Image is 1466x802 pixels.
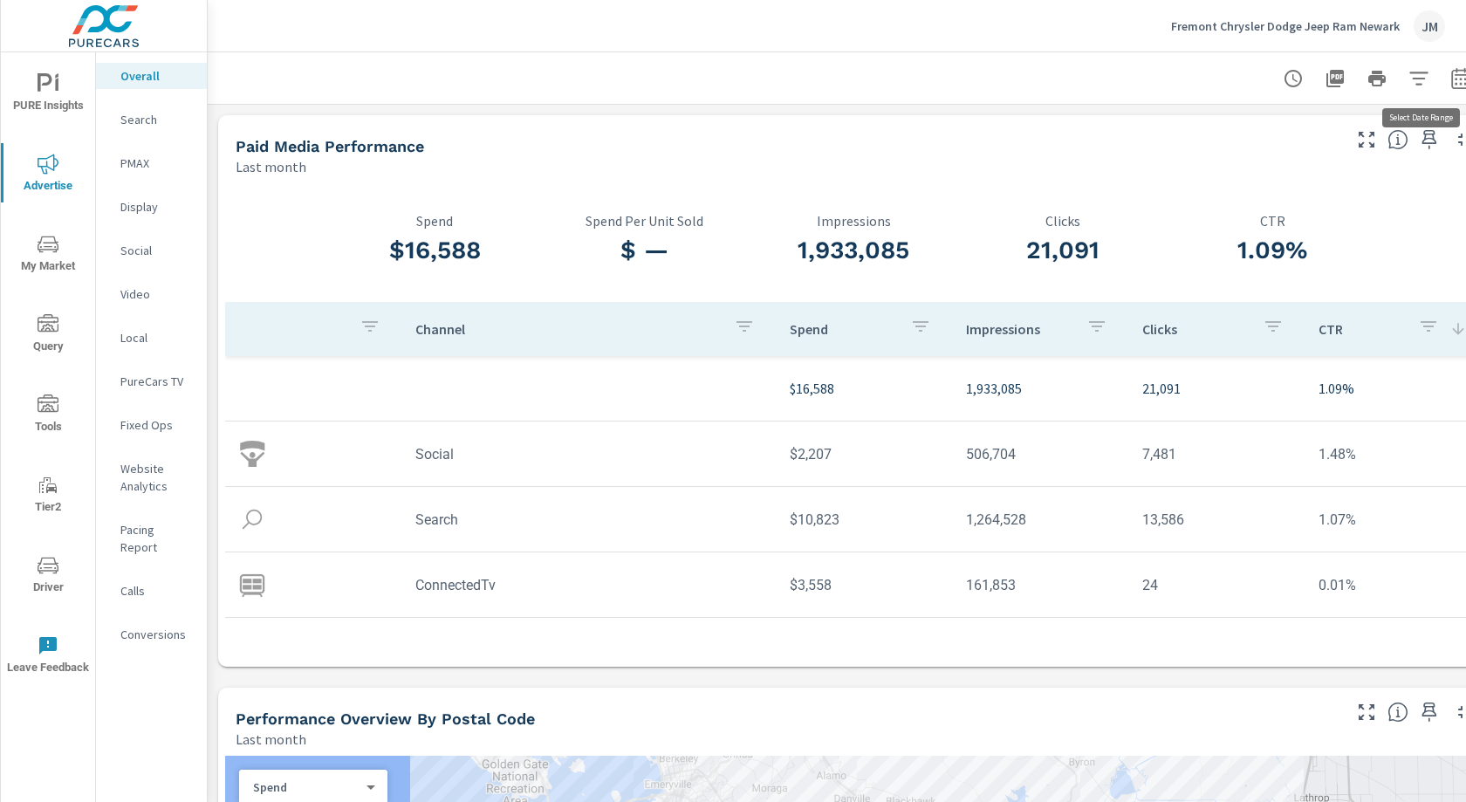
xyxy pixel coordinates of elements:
p: $16,588 [790,378,938,399]
span: My Market [6,234,90,277]
p: Spend Per Unit Sold [539,213,749,229]
td: $2,207 [776,432,952,476]
span: Driver [6,555,90,598]
p: Spend [330,213,539,229]
button: Apply Filters [1401,61,1436,96]
p: Pacing Report [120,521,193,556]
div: Video [96,281,207,307]
span: PURE Insights [6,73,90,116]
img: icon-connectedtv.svg [239,572,265,598]
p: PureCars TV [120,373,193,390]
span: Understand performance metrics over the selected time range. [1387,129,1408,150]
div: Local [96,325,207,351]
span: Leave Feedback [6,635,90,678]
h5: Performance Overview By Postal Code [236,709,535,728]
h5: Paid Media Performance [236,137,424,155]
td: 24 [1128,563,1305,607]
div: Pacing Report [96,517,207,560]
span: Tools [6,394,90,437]
td: $10,823 [776,497,952,542]
td: 161,853 [952,563,1128,607]
td: 7,481 [1128,432,1305,476]
span: Save this to your personalized report [1415,698,1443,726]
p: Overall [120,67,193,85]
div: PureCars TV [96,368,207,394]
td: ConnectedTv [401,563,776,607]
div: Overall [96,63,207,89]
p: Impressions [749,213,958,229]
p: Calls [120,582,193,600]
button: Print Report [1360,61,1394,96]
p: Video [120,285,193,303]
p: Social [120,242,193,259]
div: Fixed Ops [96,412,207,438]
p: CTR [1168,213,1377,229]
img: icon-social.svg [239,441,265,467]
p: Spend [253,779,360,795]
td: 506,704 [952,432,1128,476]
div: Website Analytics [96,456,207,499]
p: Conversions [120,626,193,643]
p: Fixed Ops [120,416,193,434]
img: icon-search.svg [239,506,265,532]
div: nav menu [1,52,95,695]
span: Tier2 [6,475,90,518]
div: PMAX [96,150,207,176]
p: Impressions [966,320,1072,338]
div: Conversions [96,621,207,648]
p: CTR [1319,320,1404,338]
p: Fremont Chrysler Dodge Jeep Ram Newark [1171,18,1400,34]
div: Display [96,194,207,220]
h3: 1,933,085 [749,236,958,265]
span: Query [6,314,90,357]
p: Clicks [958,213,1168,229]
div: Search [96,106,207,133]
p: 1,933,085 [966,378,1114,399]
button: "Export Report to PDF" [1318,61,1353,96]
td: $3,558 [776,563,952,607]
td: Search [401,497,776,542]
h3: 1.09% [1168,236,1377,265]
p: Last month [236,156,306,177]
div: Spend [239,779,373,796]
p: 21,091 [1142,378,1291,399]
span: Advertise [6,154,90,196]
h3: $ — [539,236,749,265]
td: 13,586 [1128,497,1305,542]
td: Social [401,432,776,476]
p: Display [120,198,193,216]
div: JM [1414,10,1445,42]
p: Spend [790,320,896,338]
p: Clicks [1142,320,1249,338]
p: PMAX [120,154,193,172]
span: Understand performance data by postal code. Individual postal codes can be selected and expanded ... [1387,702,1408,723]
h3: 21,091 [958,236,1168,265]
p: Channel [415,320,720,338]
div: Calls [96,578,207,604]
p: Local [120,329,193,346]
p: Last month [236,729,306,750]
button: Make Fullscreen [1353,126,1380,154]
h3: $16,588 [330,236,539,265]
div: Social [96,237,207,264]
p: Search [120,111,193,128]
td: 1,264,528 [952,497,1128,542]
p: Website Analytics [120,460,193,495]
button: Make Fullscreen [1353,698,1380,726]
